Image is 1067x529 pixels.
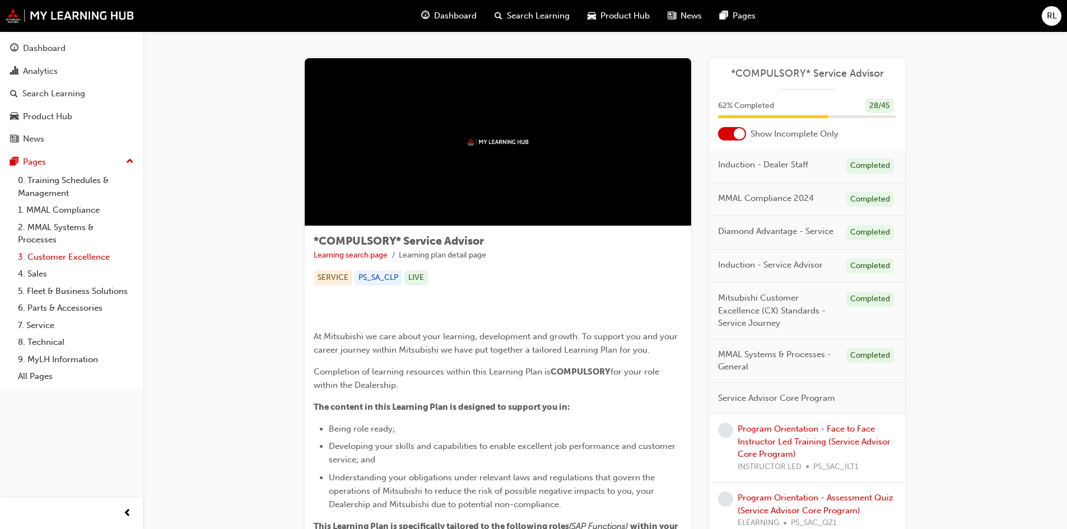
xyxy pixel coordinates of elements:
[718,392,835,405] span: Service Advisor Core Program
[314,250,388,260] a: Learning search page
[10,44,18,54] span: guage-icon
[13,334,138,351] a: 8. Technical
[751,128,838,141] span: Show Incomplete Only
[329,424,395,434] span: Being role ready;
[711,4,765,27] a: pages-iconPages
[718,67,896,80] a: *COMPULSORY* Service Advisor
[738,424,891,459] a: Program Orientation - Face to Face Instructor Led Training (Service Advisor Core Program)
[314,331,680,355] span: At Mitsubishi we care about your learning, development and growth. To support you and your career...
[507,10,570,22] span: Search Learning
[10,134,18,144] span: news-icon
[10,89,18,99] span: search-icon
[10,67,18,77] span: chart-icon
[22,87,85,100] div: Search Learning
[4,152,138,172] button: Pages
[659,4,711,27] a: news-iconNews
[329,472,657,509] span: Understanding your obligations under relevant laws and regulations that govern the operations of ...
[13,368,138,385] a: All Pages
[126,155,134,169] span: up-icon
[467,138,529,146] img: mmal
[314,270,352,285] div: SERVICE
[718,225,833,238] span: Diamond Advantage - Service
[404,270,428,285] div: LIVE
[314,235,484,247] span: *COMPULSORY* Service Advisor
[10,112,18,122] span: car-icon
[846,348,894,363] div: Completed
[23,110,72,123] div: Product Hub
[600,10,650,22] span: Product Hub
[733,10,756,22] span: Pages
[718,423,733,438] span: learningRecordVerb_NONE-icon
[4,129,138,149] a: News
[718,158,808,171] span: Induction - Dealer Staff
[434,10,477,22] span: Dashboard
[1047,10,1057,22] span: RL
[23,133,44,146] div: News
[718,292,837,330] span: Mitsubishi Customer Excellence (CX) Standards - Service Journey
[10,157,18,167] span: pages-icon
[588,9,596,23] span: car-icon
[13,299,138,317] a: 6. Parts & Accessories
[421,9,430,23] span: guage-icon
[123,507,132,521] span: prev-icon
[579,4,659,27] a: car-iconProduct Hub
[718,259,823,271] span: Induction - Service Advisor
[13,265,138,283] a: 4. Sales
[718,348,837,373] span: MMAL Systems & Processes - General
[681,10,702,22] span: News
[13,283,138,300] a: 5. Fleet & Business Solutions
[846,225,894,240] div: Completed
[720,9,728,23] span: pages-icon
[13,172,138,202] a: 0. Training Schedules & Management
[1042,6,1061,26] button: RL
[846,292,894,307] div: Completed
[865,99,894,114] div: 28 / 45
[4,36,138,152] button: DashboardAnalyticsSearch LearningProduct HubNews
[718,100,774,113] span: 62 % Completed
[314,402,570,412] span: The content in this Learning Plan is designed to support you in:
[846,259,894,274] div: Completed
[551,367,611,377] span: COMPULSORY
[4,106,138,127] a: Product Hub
[738,461,802,474] span: INSTRUCTOR LED
[13,219,138,249] a: 2. MMAL Systems & Processes
[486,4,579,27] a: search-iconSearch Learning
[718,491,733,507] span: learningRecordVerb_NONE-icon
[718,192,814,205] span: MMAL Compliance 2024
[23,65,58,78] div: Analytics
[495,9,502,23] span: search-icon
[6,8,134,23] img: mmal
[4,61,138,82] a: Analytics
[13,351,138,368] a: 9. MyLH Information
[813,461,859,474] span: PS_SAC_ILT1
[23,42,66,55] div: Dashboard
[23,156,46,168] div: Pages
[355,270,402,285] div: PS_SA_CLP
[329,441,678,465] span: Developing your skills and capabilities to enable excellent job performance and customer service;...
[314,367,661,390] span: for your role within the Dealership.
[314,367,551,377] span: Completion of learning resources within this Learning Plan is
[4,83,138,104] a: Search Learning
[13,249,138,266] a: 3. Customer Excellence
[399,249,486,262] li: Learning plan detail page
[412,4,486,27] a: guage-iconDashboard
[13,202,138,219] a: 1. MMAL Compliance
[846,192,894,207] div: Completed
[13,317,138,334] a: 7. Service
[668,9,676,23] span: news-icon
[738,493,893,516] a: Program Orientation - Assessment Quiz (Service Advisor Core Program)
[846,158,894,174] div: Completed
[4,38,138,59] a: Dashboard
